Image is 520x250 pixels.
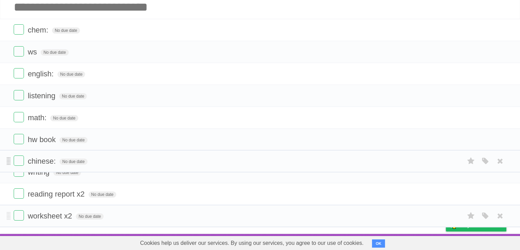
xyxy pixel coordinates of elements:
a: Suggest a feature [463,236,506,249]
label: Star task [465,155,478,167]
span: No due date [89,191,116,198]
span: No due date [57,71,85,77]
button: OK [372,239,385,248]
label: Star task [465,210,478,222]
span: No due date [76,213,104,220]
label: Done [14,68,24,78]
label: Done [14,155,24,166]
a: About [355,236,369,249]
span: No due date [59,159,87,165]
span: chem: [28,26,50,34]
label: Done [14,46,24,57]
span: No due date [41,49,68,55]
span: worksheet x2 [28,212,74,220]
span: reading report x2 [28,190,86,198]
label: Done [14,134,24,144]
label: Done [14,112,24,122]
label: Done [14,210,24,221]
a: Privacy [437,236,455,249]
label: Done [14,188,24,199]
span: Cookies help us deliver our services. By using our services, you agree to our use of cookies. [133,236,371,250]
span: chinese: [28,157,57,165]
span: No due date [52,27,80,34]
span: math: [28,113,48,122]
span: english: [28,70,55,78]
span: listening [28,91,57,100]
a: Terms [414,236,429,249]
span: ws [28,48,39,56]
label: Done [14,90,24,100]
span: hw book [28,135,57,144]
label: Done [14,24,24,35]
a: Developers [377,236,405,249]
span: Buy me a coffee [460,219,503,231]
span: No due date [50,115,78,121]
span: No due date [59,137,87,143]
span: No due date [59,93,87,99]
span: No due date [53,170,81,176]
